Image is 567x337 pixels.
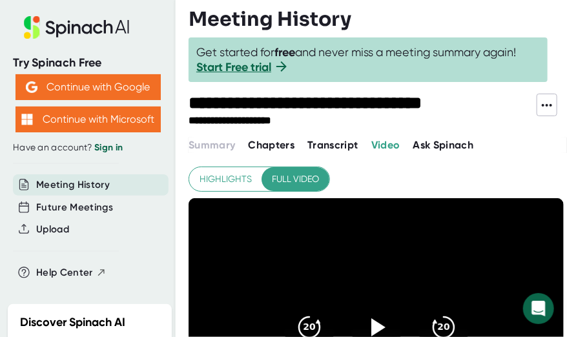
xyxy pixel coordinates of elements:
[26,81,37,93] img: Aehbyd4JwY73AAAAAElFTkSuQmCC
[371,139,400,151] span: Video
[262,167,329,191] button: Full video
[15,74,161,100] button: Continue with Google
[20,314,125,331] h2: Discover Spinach AI
[272,171,319,187] span: Full video
[94,142,123,153] a: Sign in
[248,139,294,151] span: Chapters
[307,138,358,153] button: Transcript
[189,8,351,31] h3: Meeting History
[371,138,400,153] button: Video
[196,45,540,74] span: Get started for and never miss a meeting summary again!
[200,171,252,187] span: Highlights
[196,60,271,74] a: Start Free trial
[523,293,554,324] div: Open Intercom Messenger
[15,107,161,132] button: Continue with Microsoft
[36,222,69,237] button: Upload
[189,139,235,151] span: Summary
[307,139,358,151] span: Transcript
[248,138,294,153] button: Chapters
[274,45,295,59] b: free
[189,167,262,191] button: Highlights
[413,138,474,153] button: Ask Spinach
[413,139,474,151] span: Ask Spinach
[189,138,235,153] button: Summary
[36,178,110,192] button: Meeting History
[13,56,163,70] div: Try Spinach Free
[36,200,113,215] button: Future Meetings
[36,265,93,280] span: Help Center
[13,142,163,154] div: Have an account?
[36,265,107,280] button: Help Center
